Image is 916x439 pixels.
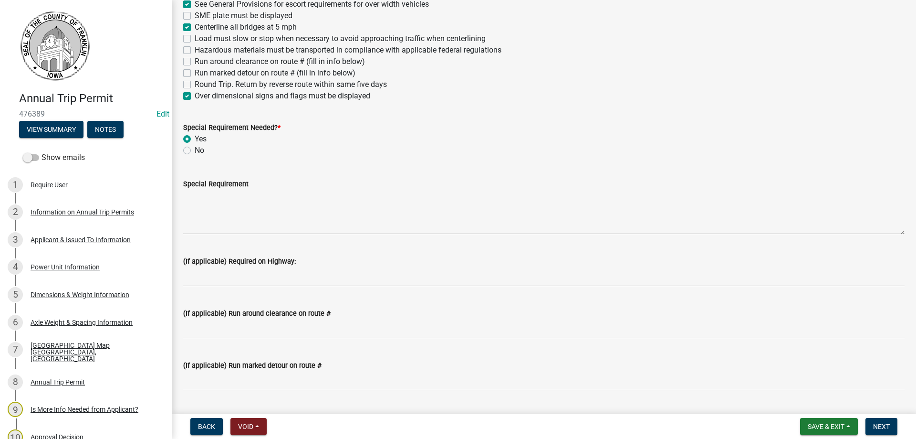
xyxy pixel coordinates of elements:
[183,181,249,188] label: Special Requirement
[195,67,355,79] label: Run marked detour on route # (fill in info below)
[19,10,91,82] img: Franklin County, Iowa
[31,291,129,298] div: Dimensions & Weight Information
[31,264,100,270] div: Power Unit Information
[8,232,23,247] div: 3
[183,125,281,131] label: Special Requirement Needed?
[31,209,134,215] div: Information on Annual Trip Permits
[183,258,296,265] label: (If applicable) Required on Highway:
[195,145,204,156] label: No
[31,379,85,385] div: Annual Trip Permit
[195,133,207,145] label: Yes
[8,287,23,302] div: 5
[87,121,124,138] button: Notes
[31,236,131,243] div: Applicant & Issued To Information
[19,109,153,118] span: 476389
[183,363,322,369] label: (If applicable) Run marked detour on route #
[31,319,133,326] div: Axle Weight & Spacing Information
[19,92,164,106] h4: Annual Trip Permit
[183,311,331,317] label: (If applicable) Run around clearance on route #
[808,423,844,430] span: Save & Exit
[8,342,23,357] div: 7
[198,423,215,430] span: Back
[8,402,23,417] div: 9
[800,418,858,435] button: Save & Exit
[31,406,138,413] div: Is More Info Needed from Applicant?
[31,342,156,362] div: [GEOGRAPHIC_DATA] Map [GEOGRAPHIC_DATA], [GEOGRAPHIC_DATA]
[8,204,23,220] div: 2
[8,259,23,275] div: 4
[865,418,897,435] button: Next
[8,177,23,193] div: 1
[195,44,501,56] label: Hazardous materials must be transported in compliance with applicable federal regulations
[156,109,169,118] a: Edit
[230,418,267,435] button: Void
[195,56,365,67] label: Run around clearance on route # (fill in info below)
[195,21,297,33] label: Centerline all bridges at 5 mph
[873,423,890,430] span: Next
[195,33,486,44] label: Load must slow or stop when necessary to avoid approaching traffic when centerlining
[8,375,23,390] div: 8
[23,152,85,163] label: Show emails
[31,182,68,188] div: Require User
[87,126,124,134] wm-modal-confirm: Notes
[19,126,83,134] wm-modal-confirm: Summary
[19,121,83,138] button: View Summary
[8,315,23,330] div: 6
[195,90,370,102] label: Over dimensional signs and flags must be displayed
[195,79,387,90] label: Round Trip. Return by reverse route within same five days
[195,10,292,21] label: SME plate must be displayed
[156,109,169,118] wm-modal-confirm: Edit Application Number
[190,418,223,435] button: Back
[238,423,253,430] span: Void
